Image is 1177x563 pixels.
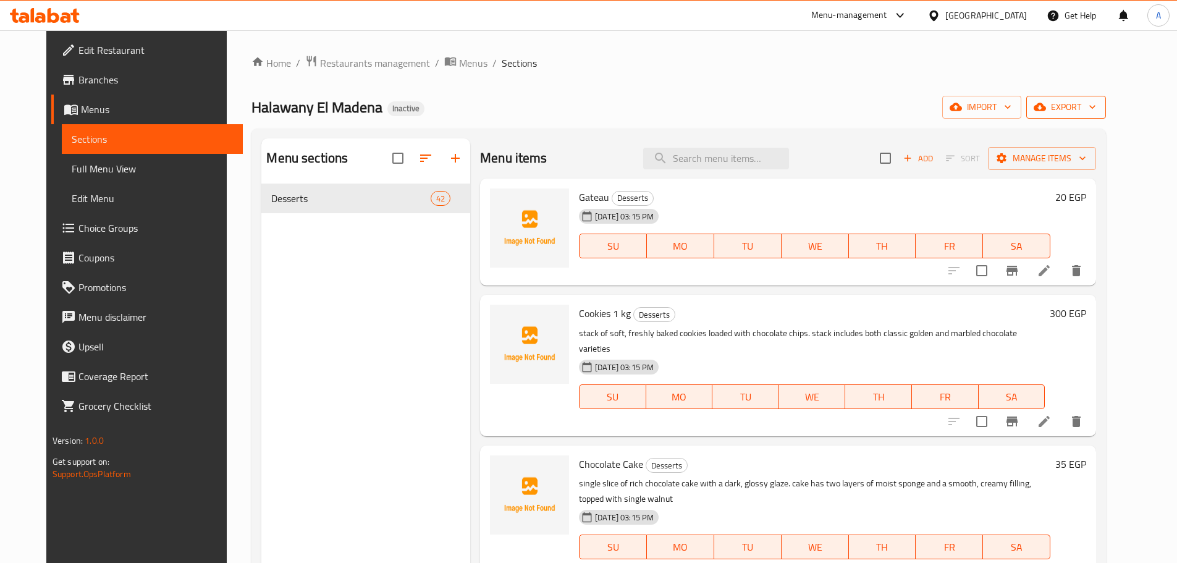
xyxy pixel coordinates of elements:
img: Chocolate Cake [490,455,569,535]
div: Menu-management [811,8,887,23]
span: Edit Restaurant [78,43,233,57]
input: search [643,148,789,169]
span: Select section [872,145,898,171]
span: Select all sections [385,145,411,171]
a: Edit menu item [1037,414,1052,429]
a: Menu disclaimer [51,302,243,332]
button: delete [1061,407,1091,436]
div: Desserts [646,458,688,473]
span: Desserts [634,308,675,322]
span: TH [854,237,911,255]
span: Promotions [78,280,233,295]
span: WE [787,538,844,556]
button: SU [579,535,647,559]
span: Sections [502,56,537,70]
nav: breadcrumb [251,55,1106,71]
button: Add [898,149,938,168]
span: Grocery Checklist [78,399,233,413]
span: SA [988,538,1045,556]
a: Full Menu View [62,154,243,184]
span: WE [787,237,844,255]
span: Add [901,151,935,166]
span: Branches [78,72,233,87]
p: stack of soft, freshly baked cookies loaded with chocolate chips. stack includes both classic gol... [579,326,1045,357]
span: Desserts [646,459,687,473]
span: Sort sections [411,143,441,173]
button: WE [779,384,846,409]
span: Edit Menu [72,191,233,206]
div: Desserts [633,307,675,322]
img: Gateau [490,188,569,268]
a: Edit Restaurant [51,35,243,65]
span: MO [651,388,708,406]
button: SA [979,384,1045,409]
span: Desserts [612,191,653,205]
button: Branch-specific-item [997,256,1027,286]
span: Choice Groups [78,221,233,235]
a: Support.OpsPlatform [53,466,131,482]
button: delete [1061,256,1091,286]
h6: 20 EGP [1055,188,1086,206]
span: TU [719,237,777,255]
div: Desserts [271,191,430,206]
span: Gateau [579,188,609,206]
span: FR [921,538,978,556]
button: TU [714,535,782,559]
span: export [1036,99,1096,115]
h2: Menu sections [266,149,348,167]
button: Add section [441,143,470,173]
div: Desserts42 [261,184,470,213]
button: TU [712,384,779,409]
span: A [1156,9,1161,22]
span: 42 [431,193,450,205]
h6: 300 EGP [1050,305,1086,322]
button: TH [849,234,916,258]
span: MO [652,237,709,255]
span: [DATE] 03:15 PM [590,362,659,373]
span: SU [584,538,642,556]
span: Upsell [78,339,233,354]
a: Coverage Report [51,362,243,391]
a: Edit menu item [1037,263,1052,278]
span: Manage items [998,151,1086,166]
span: SU [584,237,642,255]
button: FR [916,535,983,559]
img: Cookies 1 kg [490,305,569,384]
span: WE [784,388,841,406]
span: Get support on: [53,454,109,470]
span: [DATE] 03:15 PM [590,512,659,523]
span: import [952,99,1011,115]
p: single slice of rich chocolate cake with a dark, glossy glaze. cake has two layers of moist spong... [579,476,1050,507]
span: Coverage Report [78,369,233,384]
a: Restaurants management [305,55,430,71]
span: Sections [72,132,233,146]
span: FR [917,388,974,406]
button: WE [782,535,849,559]
a: Upsell [51,332,243,362]
div: Desserts [612,191,654,206]
button: WE [782,234,849,258]
span: Cookies 1 kg [579,304,631,323]
span: Menus [459,56,487,70]
button: SA [983,535,1050,559]
span: FR [921,237,978,255]
button: Manage items [988,147,1096,170]
span: MO [652,538,709,556]
button: SU [579,384,646,409]
li: / [435,56,439,70]
span: [DATE] 03:15 PM [590,211,659,222]
span: TH [850,388,907,406]
a: Promotions [51,273,243,302]
span: Add item [898,149,938,168]
div: items [431,191,450,206]
li: / [296,56,300,70]
a: Edit Menu [62,184,243,213]
span: Full Menu View [72,161,233,176]
button: import [942,96,1021,119]
button: MO [646,384,713,409]
span: 1.0.0 [85,433,104,449]
span: SA [984,388,1040,406]
span: Halawany El Madena [251,93,382,121]
button: MO [647,535,714,559]
span: TU [719,538,777,556]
